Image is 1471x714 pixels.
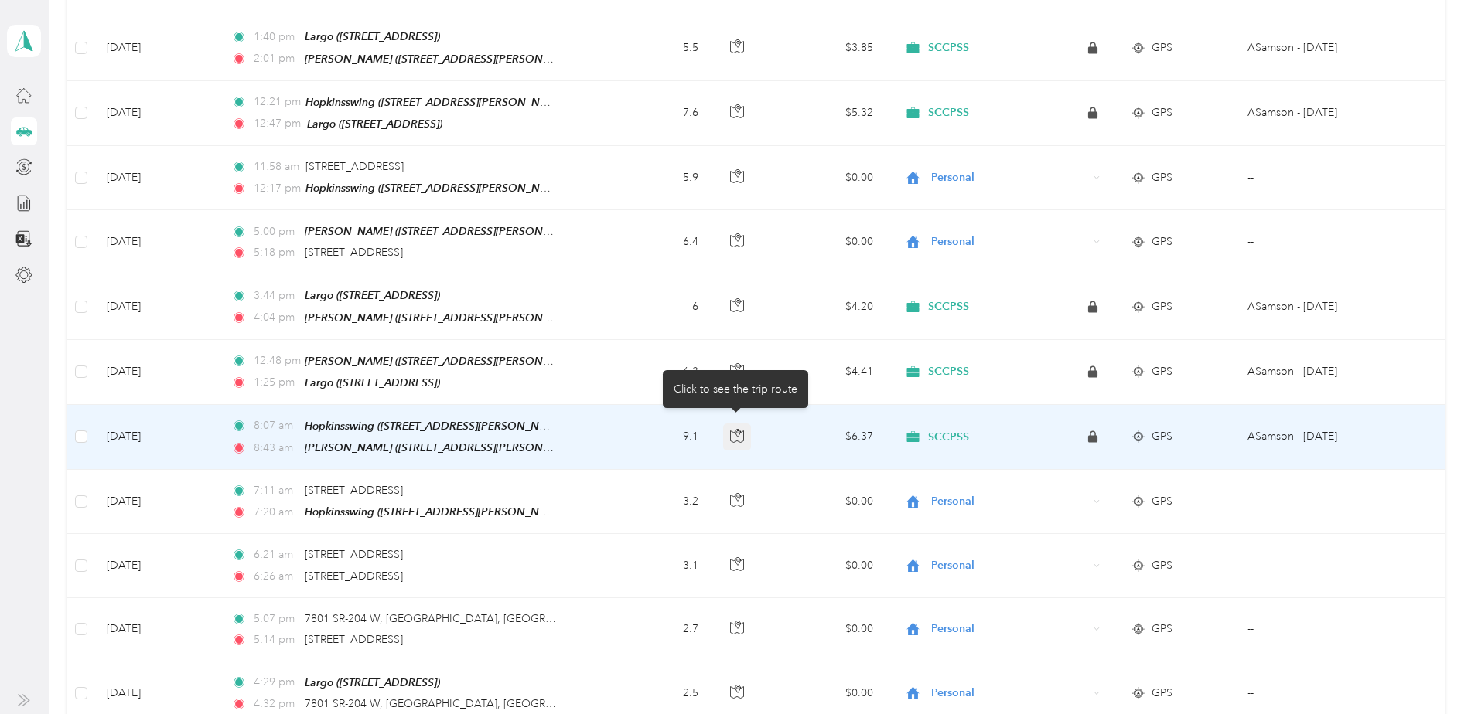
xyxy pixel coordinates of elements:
[601,340,711,405] td: 6.3
[254,440,298,457] span: 8:43 am
[94,210,219,274] td: [DATE]
[1152,428,1172,445] span: GPS
[770,598,886,661] td: $0.00
[254,158,299,175] span: 11:58 am
[601,470,711,534] td: 3.2
[305,289,440,301] span: Largo ([STREET_ADDRESS])
[254,309,298,326] span: 4:04 pm
[1235,274,1387,339] td: ASamson - July 2025
[254,352,298,369] span: 12:48 pm
[1152,363,1172,380] span: GPS
[601,405,711,470] td: 9.1
[1384,627,1471,714] iframe: Everlance-gr Chat Button Frame
[305,633,403,646] span: [STREET_ADDRESS]
[254,244,298,261] span: 5:18 pm
[305,225,586,238] span: [PERSON_NAME] ([STREET_ADDRESS][PERSON_NAME])
[1235,598,1387,661] td: --
[770,534,886,597] td: $0.00
[601,81,711,146] td: 7.6
[1152,39,1172,56] span: GPS
[1152,620,1172,637] span: GPS
[601,274,711,339] td: 6
[94,405,219,470] td: [DATE]
[254,50,298,67] span: 2:01 pm
[1235,81,1387,146] td: ASamson - July 2025
[1152,493,1172,510] span: GPS
[305,676,440,688] span: Largo ([STREET_ADDRESS])
[305,441,586,454] span: [PERSON_NAME] ([STREET_ADDRESS][PERSON_NAME])
[931,493,1089,510] span: Personal
[1235,340,1387,405] td: ASamson - July 2025
[305,53,586,66] span: [PERSON_NAME] ([STREET_ADDRESS][PERSON_NAME])
[601,598,711,661] td: 2.7
[601,534,711,597] td: 3.1
[1235,15,1387,80] td: ASamson - July 2025
[1152,169,1172,186] span: GPS
[94,81,219,146] td: [DATE]
[1235,210,1387,274] td: --
[305,484,403,497] span: [STREET_ADDRESS]
[770,15,886,80] td: $3.85
[305,311,586,325] span: [PERSON_NAME] ([STREET_ADDRESS][PERSON_NAME])
[254,287,298,304] span: 3:44 pm
[254,115,301,132] span: 12:47 pm
[254,417,298,434] span: 8:07 am
[931,169,1089,186] span: Personal
[931,685,1089,702] span: Personal
[305,569,403,583] span: [STREET_ADDRESS]
[601,146,711,210] td: 5.9
[305,182,569,195] span: Hopkinsswing ([STREET_ADDRESS][PERSON_NAME])
[770,146,886,210] td: $0.00
[305,376,440,389] span: Largo ([STREET_ADDRESS])
[305,612,732,625] span: 7801 SR-204 W, [GEOGRAPHIC_DATA], [GEOGRAPHIC_DATA], [GEOGRAPHIC_DATA]
[254,374,298,391] span: 1:25 pm
[931,233,1089,250] span: Personal
[1152,685,1172,702] span: GPS
[254,568,298,585] span: 6:26 am
[254,482,298,499] span: 7:11 am
[1235,534,1387,597] td: --
[770,340,886,405] td: $4.41
[254,631,298,648] span: 5:14 pm
[254,180,299,197] span: 12:17 pm
[663,370,808,408] div: Click to see the trip route
[254,695,298,712] span: 4:32 pm
[928,365,969,379] span: SCCPSS
[94,340,219,405] td: [DATE]
[928,106,969,120] span: SCCPSS
[305,420,568,433] span: Hopkinsswing ([STREET_ADDRESS][PERSON_NAME])
[601,210,711,274] td: 6.4
[928,41,969,55] span: SCCPSS
[928,300,969,314] span: SCCPSS
[931,620,1089,637] span: Personal
[1235,405,1387,470] td: ASamson - July 2025
[1152,104,1172,121] span: GPS
[770,470,886,534] td: $0.00
[305,30,440,42] span: Largo ([STREET_ADDRESS])
[1235,470,1387,534] td: --
[1152,298,1172,315] span: GPS
[254,29,298,46] span: 1:40 pm
[254,610,298,627] span: 5:07 pm
[928,430,969,444] span: SCCPSS
[254,504,298,521] span: 7:20 am
[94,534,219,597] td: [DATE]
[307,117,442,130] span: Largo ([STREET_ADDRESS])
[931,557,1089,574] span: Personal
[305,160,404,173] span: [STREET_ADDRESS]
[254,546,298,563] span: 6:21 am
[601,15,711,80] td: 5.5
[305,355,586,368] span: [PERSON_NAME] ([STREET_ADDRESS][PERSON_NAME])
[94,470,219,534] td: [DATE]
[94,146,219,210] td: [DATE]
[770,210,886,274] td: $0.00
[94,598,219,661] td: [DATE]
[305,505,568,518] span: Hopkinsswing ([STREET_ADDRESS][PERSON_NAME])
[305,96,569,109] span: Hopkinsswing ([STREET_ADDRESS][PERSON_NAME])
[305,548,403,561] span: [STREET_ADDRESS]
[770,274,886,339] td: $4.20
[254,674,298,691] span: 4:29 pm
[94,15,219,80] td: [DATE]
[770,405,886,470] td: $6.37
[254,223,298,240] span: 5:00 pm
